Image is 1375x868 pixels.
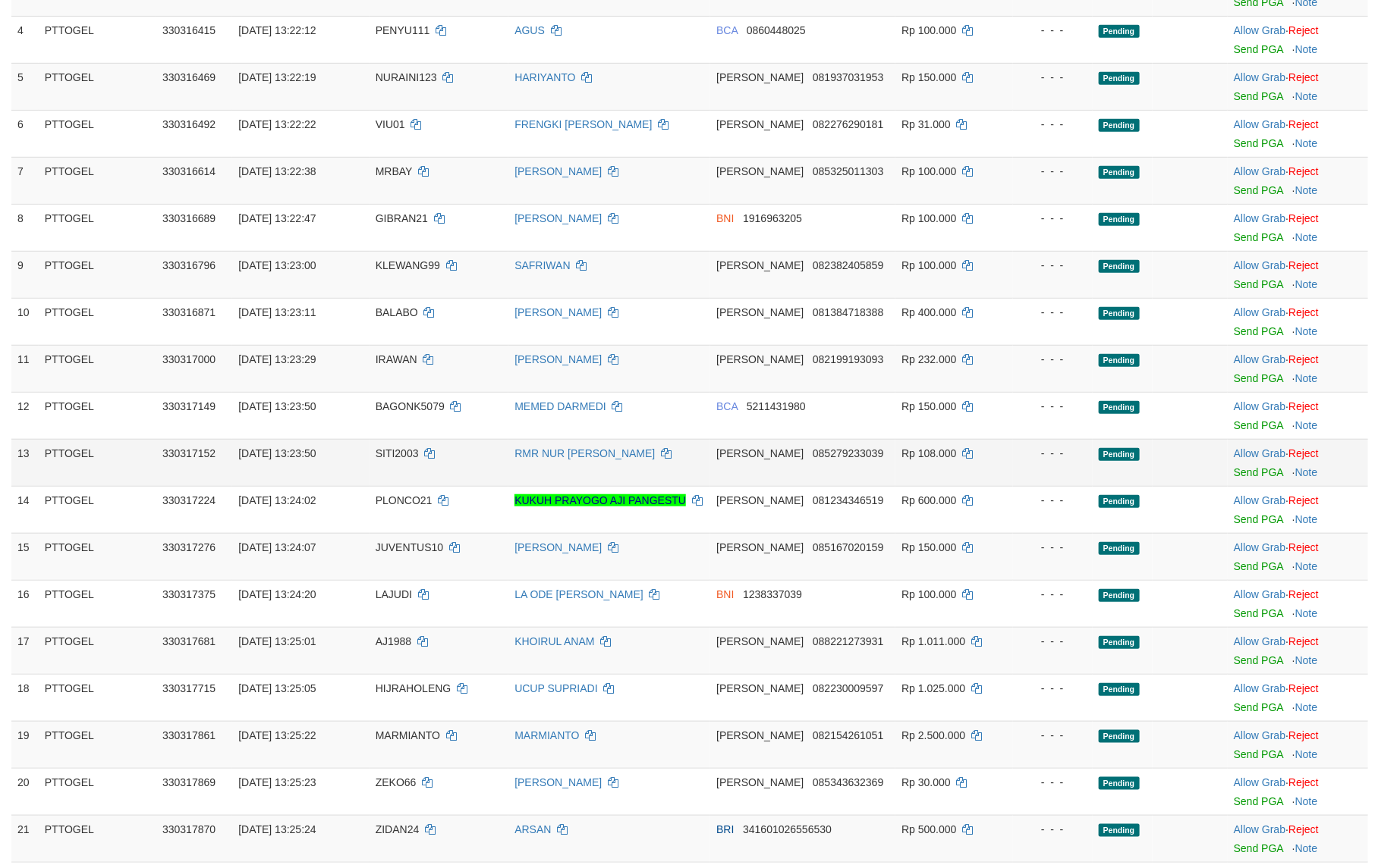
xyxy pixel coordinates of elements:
[1099,448,1140,461] span: Pending
[813,776,883,788] span: Copy 085343632369 to clipboard
[1234,823,1285,835] a: Allow Grab
[1234,419,1283,431] a: Send PGA
[11,110,39,157] td: 6
[238,682,316,694] span: [DATE] 13:25:05
[1228,815,1368,862] td: ·
[1295,278,1318,290] a: Note
[813,447,883,459] span: Copy 085279233039 to clipboard
[1288,635,1319,647] a: Reject
[162,165,216,177] span: 330316614
[1228,345,1368,392] td: ·
[238,259,316,271] span: [DATE] 13:23:00
[376,118,405,130] span: VIU01
[716,729,804,741] span: [PERSON_NAME]
[1234,447,1288,459] span: ·
[514,635,594,647] a: KHOIRUL ANAM
[747,24,806,36] span: Copy 0860448025 to clipboard
[1099,401,1140,414] span: Pending
[901,729,965,741] span: Rp 2.500.000
[39,674,156,721] td: PTTOGEL
[813,306,883,318] span: Copy 081384718388 to clipboard
[39,439,156,486] td: PTTOGEL
[901,212,956,224] span: Rp 100.000
[1019,258,1086,273] div: - - -
[1234,729,1288,741] span: ·
[1295,372,1318,384] a: Note
[716,776,804,788] span: [PERSON_NAME]
[162,447,216,459] span: 330317152
[11,439,39,486] td: 13
[39,345,156,392] td: PTTOGEL
[1099,72,1140,85] span: Pending
[39,110,156,157] td: PTTOGEL
[1099,25,1140,38] span: Pending
[743,212,802,224] span: Copy 1916963205 to clipboard
[1295,466,1318,478] a: Note
[901,682,965,694] span: Rp 1.025.000
[716,494,804,506] span: [PERSON_NAME]
[1234,682,1285,694] a: Allow Grab
[716,588,734,600] span: BNI
[716,447,804,459] span: [PERSON_NAME]
[11,392,39,439] td: 12
[1234,137,1283,149] a: Send PGA
[238,588,316,600] span: [DATE] 13:24:20
[11,580,39,627] td: 16
[376,447,419,459] span: SITI2003
[1019,305,1086,320] div: - - -
[162,635,216,647] span: 330317681
[716,24,738,36] span: BCA
[1295,231,1318,243] a: Note
[747,400,806,412] span: Copy 5211431980 to clipboard
[901,400,956,412] span: Rp 150.000
[1234,118,1288,130] span: ·
[514,588,643,600] a: LA ODE [PERSON_NAME]
[1019,23,1086,38] div: - - -
[376,353,417,365] span: IRAWAN
[716,400,738,412] span: BCA
[813,682,883,694] span: Copy 082230009597 to clipboard
[514,823,551,835] a: ARSAN
[1295,90,1318,102] a: Note
[1228,392,1368,439] td: ·
[514,353,602,365] a: [PERSON_NAME]
[238,541,316,553] span: [DATE] 13:24:07
[514,306,602,318] a: [PERSON_NAME]
[1234,776,1285,788] a: Allow Grab
[1019,352,1086,367] div: - - -
[1234,165,1285,177] a: Allow Grab
[1228,204,1368,251] td: ·
[238,71,316,83] span: [DATE] 13:22:19
[1019,211,1086,226] div: - - -
[238,353,316,365] span: [DATE] 13:23:29
[39,815,156,862] td: PTTOGEL
[162,776,216,788] span: 330317869
[1234,588,1285,600] a: Allow Grab
[1295,842,1318,854] a: Note
[901,259,956,271] span: Rp 100.000
[1295,795,1318,807] a: Note
[1099,119,1140,132] span: Pending
[514,776,602,788] a: [PERSON_NAME]
[39,486,156,533] td: PTTOGEL
[1019,117,1086,132] div: - - -
[11,768,39,815] td: 20
[901,353,956,365] span: Rp 232.000
[1228,486,1368,533] td: ·
[1234,635,1285,647] a: Allow Grab
[1228,721,1368,768] td: ·
[1234,748,1283,760] a: Send PGA
[901,588,956,600] span: Rp 100.000
[901,494,956,506] span: Rp 600.000
[514,259,570,271] a: SAFRIWAN
[1288,306,1319,318] a: Reject
[1234,24,1288,36] span: ·
[39,16,156,63] td: PTTOGEL
[11,627,39,674] td: 17
[1234,372,1283,384] a: Send PGA
[1234,306,1288,318] span: ·
[11,721,39,768] td: 19
[1099,213,1140,226] span: Pending
[1228,533,1368,580] td: ·
[1234,325,1283,337] a: Send PGA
